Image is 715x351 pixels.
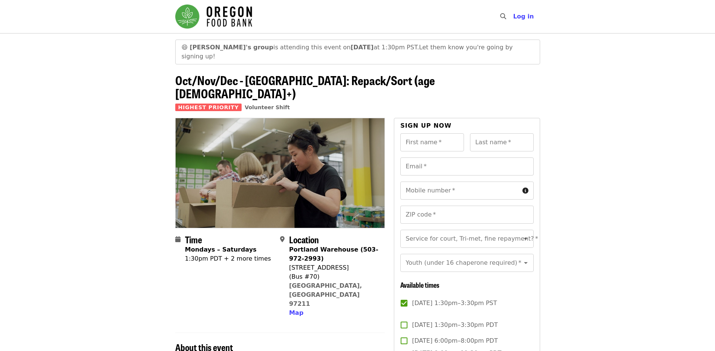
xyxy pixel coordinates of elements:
input: ZIP code [400,206,533,224]
strong: [PERSON_NAME]'s group [190,44,273,51]
span: [DATE] 6:00pm–8:00pm PDT [412,336,498,345]
i: search icon [500,13,506,20]
i: calendar icon [175,236,181,243]
span: Sign up now [400,122,452,129]
img: Oct/Nov/Dec - Portland: Repack/Sort (age 8+) organized by Oregon Food Bank [176,118,385,227]
span: is attending this event on at 1:30pm PST. [190,44,419,51]
button: Log in [507,9,540,24]
i: map-marker-alt icon [280,236,285,243]
button: Map [289,308,303,317]
span: Time [185,233,202,246]
input: Mobile number [400,182,519,200]
strong: Portland Warehouse (503-972-2993) [289,246,378,262]
span: Log in [513,13,534,20]
span: Available times [400,280,439,290]
input: Last name [470,133,534,151]
strong: Mondays – Saturdays [185,246,257,253]
button: Open [521,233,531,244]
strong: [DATE] [351,44,374,51]
input: Email [400,157,533,175]
span: grinning face emoji [182,44,188,51]
span: [DATE] 1:30pm–3:30pm PST [412,299,497,308]
div: 1:30pm PDT + 2 more times [185,254,271,263]
img: Oregon Food Bank - Home [175,5,252,29]
i: circle-info icon [522,187,528,194]
button: Open [521,258,531,268]
a: [GEOGRAPHIC_DATA], [GEOGRAPHIC_DATA] 97211 [289,282,362,307]
span: Highest Priority [175,104,242,111]
a: Volunteer Shift [245,104,290,110]
span: Oct/Nov/Dec - [GEOGRAPHIC_DATA]: Repack/Sort (age [DEMOGRAPHIC_DATA]+) [175,71,435,102]
span: Map [289,309,303,316]
span: Location [289,233,319,246]
span: [DATE] 1:30pm–3:30pm PDT [412,320,498,330]
input: Search [511,8,517,26]
input: First name [400,133,464,151]
div: [STREET_ADDRESS] [289,263,379,272]
div: (Bus #70) [289,272,379,281]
